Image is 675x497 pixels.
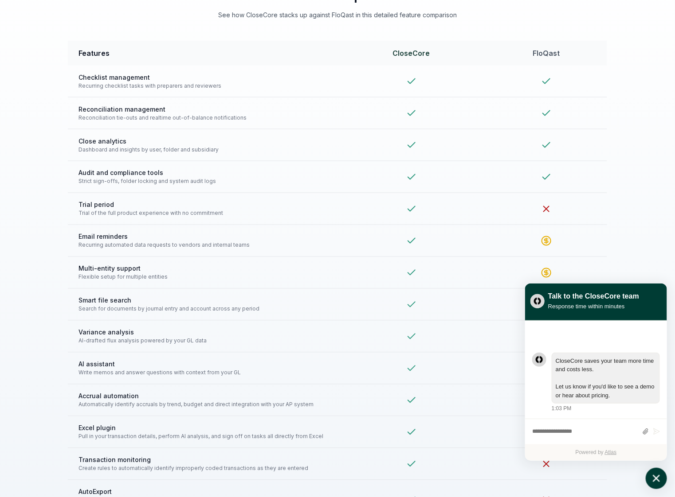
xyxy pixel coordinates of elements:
a: Atlas [605,449,617,455]
span: Multi-entity support [78,264,327,273]
div: atlas-message [532,353,660,413]
th: CloseCore [337,41,485,66]
span: Trial of the full product experience with no commitment [78,210,327,217]
span: AI-drafted flux analysis powered by your GL data [78,337,327,345]
span: Transaction monitoring [78,455,327,465]
span: Smart file search [78,296,327,305]
span: Automatically identify accruals by trend, budget and direct integration with your AP system [78,401,327,409]
span: Recurring checklist tasks with preparers and reviewers [78,82,327,90]
span: Variance analysis [78,328,327,337]
div: atlas-ticket [525,321,667,461]
span: Search for documents by journal entry and account across any period [78,305,327,313]
div: atlas-message-bubble [552,353,660,404]
img: yblje5SQxOoZuw2TcITt_icon.png [530,294,545,308]
div: Response time within minutes [548,302,639,311]
span: Reconciliation tie-outs and realtime out-of-balance notifications [78,114,327,122]
th: FloQast [485,41,607,66]
span: Trial period [78,200,327,210]
span: Excel plugin [78,423,327,433]
span: Dashboard and insights by user, folder and subsidiary [78,146,327,154]
span: Close analytics [78,136,327,146]
span: Email reminders [78,232,327,241]
th: Features [68,41,337,66]
span: AutoExport [78,487,327,497]
button: atlas-launcher [646,468,667,489]
span: Strict sign-offs, folder locking and system audit logs [78,178,327,186]
span: Write memos and answer questions with context from your GL [78,369,327,377]
span: Accrual automation [78,392,327,401]
div: Powered by [525,444,667,461]
button: Attach files by clicking or dropping files here [642,428,649,435]
span: Create rules to automatically identify improperly coded transactions as they are entered [78,465,327,473]
div: 1:03 PM [552,404,572,412]
span: AI assistant [78,360,327,369]
span: Checklist management [78,73,327,82]
span: Pull in your transaction details, perform AI analysis, and sign off on tasks all directly from Excel [78,433,327,441]
span: Recurring automated data requests to vendors and internal teams [78,241,327,249]
div: atlas-window [525,283,667,461]
span: Reconciliation management [78,105,327,114]
div: Wednesday, August 27, 1:03 PM [552,353,660,413]
div: Talk to the CloseCore team [548,291,639,302]
span: Flexible setup for multiple entities [78,273,327,281]
div: atlas-composer [532,423,660,440]
p: See how CloseCore stacks up against FloQast in this detailed feature comparison [188,10,487,19]
span: Audit and compliance tools [78,168,327,178]
div: atlas-message-text [556,357,656,400]
div: atlas-message-author-avatar [532,353,546,367]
